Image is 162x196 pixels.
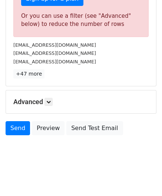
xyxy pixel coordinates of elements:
iframe: Chat Widget [125,160,162,196]
div: Or you can use a filter (see "Advanced" below) to reduce the number of rows [21,12,141,29]
a: Send [6,121,30,135]
small: [EMAIL_ADDRESS][DOMAIN_NAME] [13,59,96,64]
a: Send Test Email [66,121,123,135]
small: [EMAIL_ADDRESS][DOMAIN_NAME] [13,42,96,48]
h5: Advanced [13,98,149,106]
a: +47 more [13,69,44,79]
small: [EMAIL_ADDRESS][DOMAIN_NAME] [13,50,96,56]
a: Preview [32,121,65,135]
